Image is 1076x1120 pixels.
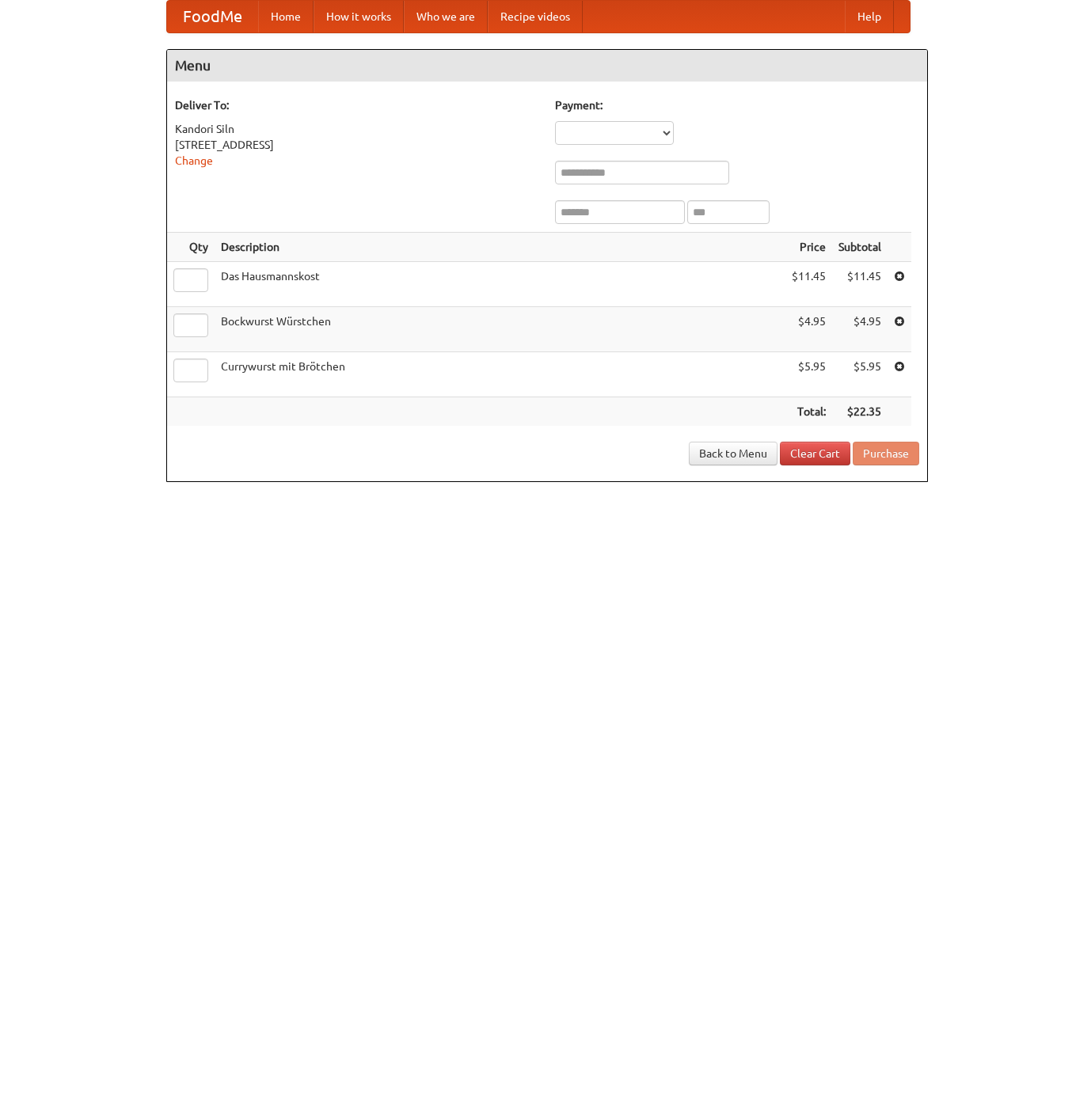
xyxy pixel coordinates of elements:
[785,262,832,307] td: $11.45
[175,97,539,113] h5: Deliver To:
[780,442,850,465] a: Clear Cart
[167,50,927,82] h4: Menu
[785,307,832,352] td: $4.95
[175,154,213,167] a: Change
[215,307,785,352] td: Bockwurst Würstchen
[832,397,888,427] th: $22.35
[258,1,314,32] a: Home
[832,352,888,397] td: $5.95
[853,442,919,465] button: Purchase
[488,1,583,32] a: Recipe videos
[404,1,488,32] a: Who we are
[785,397,832,427] th: Total:
[175,137,539,153] div: [STREET_ADDRESS]
[845,1,894,32] a: Help
[314,1,404,32] a: How it works
[689,442,778,465] a: Back to Menu
[832,307,888,352] td: $4.95
[832,233,888,262] th: Subtotal
[167,233,215,262] th: Qty
[832,262,888,307] td: $11.45
[167,1,258,32] a: FoodMe
[175,121,539,137] div: Kandori Siln
[215,352,785,397] td: Currywurst mit Brötchen
[215,262,785,307] td: Das Hausmannskost
[215,233,785,262] th: Description
[555,97,919,113] h5: Payment:
[785,352,832,397] td: $5.95
[785,233,832,262] th: Price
